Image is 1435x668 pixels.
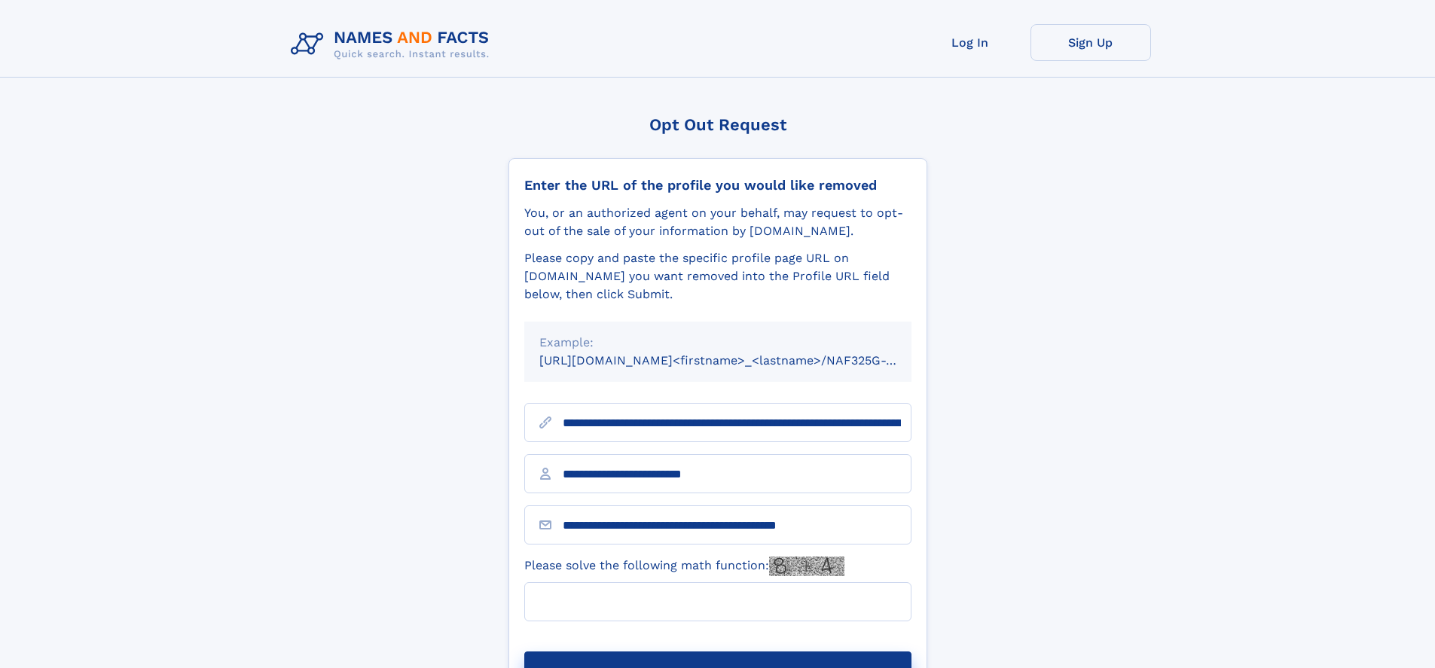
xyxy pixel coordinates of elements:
div: Example: [539,334,896,352]
img: Logo Names and Facts [285,24,502,65]
div: You, or an authorized agent on your behalf, may request to opt-out of the sale of your informatio... [524,204,911,240]
small: [URL][DOMAIN_NAME]<firstname>_<lastname>/NAF325G-xxxxxxxx [539,353,940,368]
div: Enter the URL of the profile you would like removed [524,177,911,194]
a: Sign Up [1030,24,1151,61]
label: Please solve the following math function: [524,557,844,576]
div: Opt Out Request [508,115,927,134]
div: Please copy and paste the specific profile page URL on [DOMAIN_NAME] you want removed into the Pr... [524,249,911,303]
a: Log In [910,24,1030,61]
